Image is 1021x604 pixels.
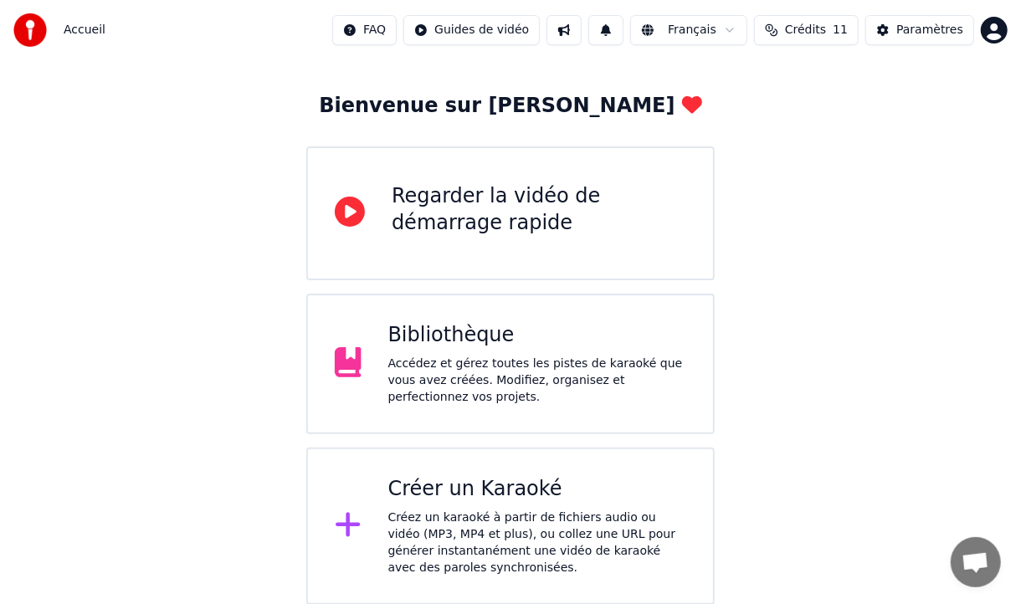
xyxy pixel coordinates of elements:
button: Crédits11 [754,15,859,45]
div: Accédez et gérez toutes les pistes de karaoké que vous avez créées. Modifiez, organisez et perfec... [388,356,687,406]
div: Bibliothèque [388,322,687,349]
button: FAQ [332,15,397,45]
span: Crédits [785,22,826,38]
div: Regarder la vidéo de démarrage rapide [392,183,686,237]
div: Ouvrir le chat [951,537,1001,587]
div: Paramètres [896,22,963,38]
button: Guides de vidéo [403,15,540,45]
div: Créez un karaoké à partir de fichiers audio ou vidéo (MP3, MP4 et plus), ou collez une URL pour g... [388,509,687,576]
button: Paramètres [865,15,974,45]
div: Bienvenue sur [PERSON_NAME] [319,93,701,120]
span: Accueil [64,22,105,38]
span: 11 [833,22,848,38]
nav: breadcrumb [64,22,105,38]
div: Créer un Karaoké [388,476,687,503]
img: youka [13,13,47,47]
